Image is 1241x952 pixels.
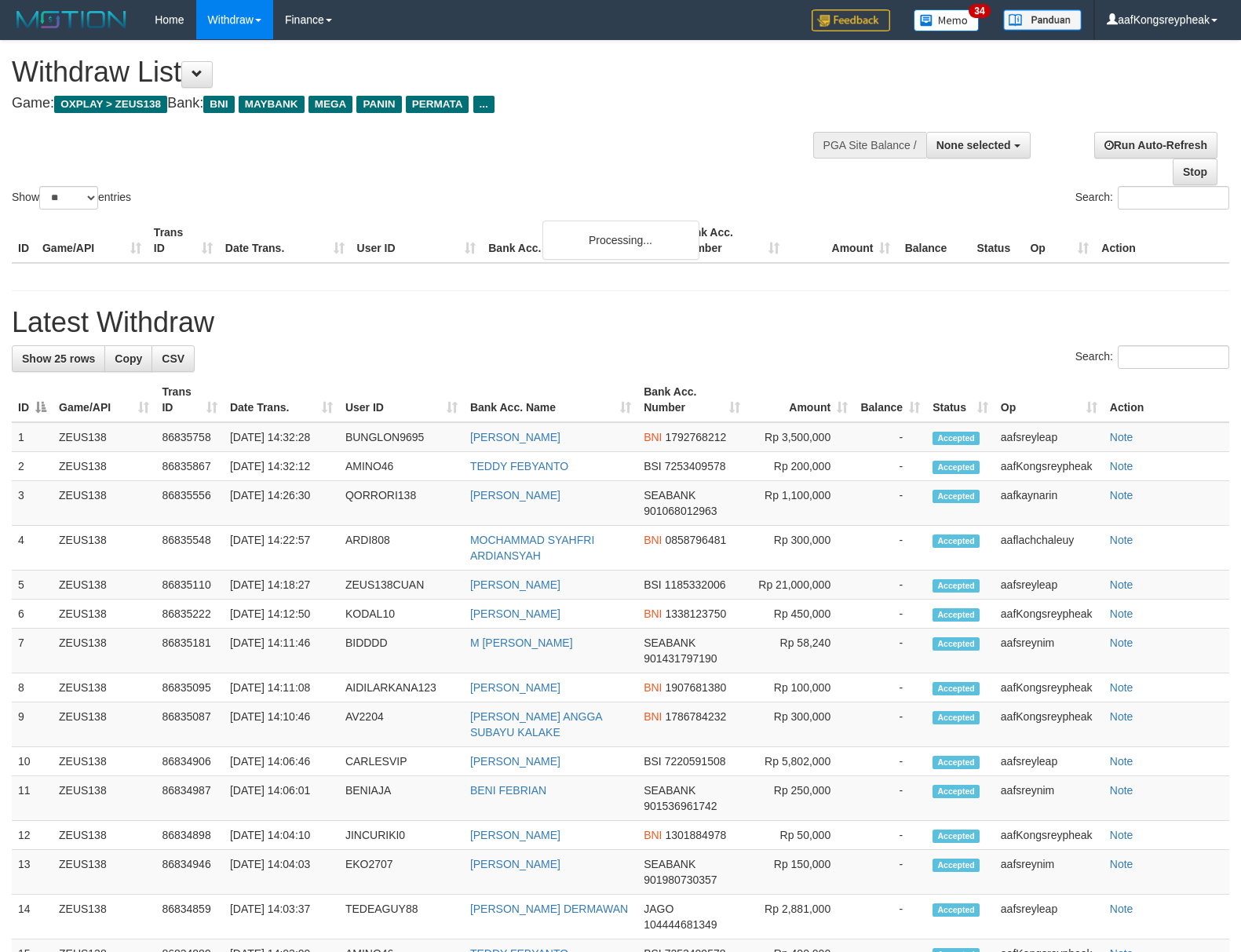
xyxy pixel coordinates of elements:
td: [DATE] 14:18:27 [224,571,339,600]
span: MEGA [308,96,353,113]
span: 34 [969,4,990,18]
a: Note [1110,578,1133,591]
td: Rp 300,000 [746,702,854,747]
td: - [854,422,926,452]
th: Op: activate to sort column ascending [995,378,1104,422]
td: 86835222 [155,600,224,629]
td: 86834987 [155,776,224,821]
td: ZEUS138 [53,526,155,571]
td: [DATE] 14:04:10 [224,821,339,850]
span: Copy 901431797190 to clipboard [644,652,717,665]
h1: Latest Withdraw [12,307,1229,338]
td: BUNGLON9695 [339,422,464,452]
td: ZEUS138 [53,422,155,452]
span: Copy 104444681349 to clipboard [644,918,717,931]
span: Accepted [933,490,980,503]
span: PANIN [356,96,401,113]
label: Show entries [12,186,131,210]
td: ZEUS138CUAN [339,571,464,600]
td: AV2204 [339,702,464,747]
label: Search: [1075,186,1229,210]
a: Note [1110,755,1133,768]
td: aafsreyleap [995,895,1104,939]
td: JINCURIKI0 [339,821,464,850]
span: Copy 1786784232 to clipboard [665,710,726,723]
a: M [PERSON_NAME] [470,636,573,649]
td: [DATE] 14:12:50 [224,600,339,629]
td: aafKongsreypheak [995,600,1104,629]
td: Rp 200,000 [746,452,854,481]
td: aafKongsreypheak [995,821,1104,850]
span: Accepted [933,461,980,474]
td: - [854,526,926,571]
td: 11 [12,776,53,821]
div: Processing... [542,221,699,260]
a: CSV [151,345,195,372]
td: [DATE] 14:26:30 [224,481,339,526]
h4: Game: Bank: [12,96,812,111]
td: [DATE] 14:10:46 [224,702,339,747]
span: SEABANK [644,489,695,502]
span: Accepted [933,830,980,843]
span: Accepted [933,432,980,445]
td: BIDDDD [339,629,464,673]
span: CSV [162,352,184,365]
a: TEDDY FEBYANTO [470,460,568,472]
td: ZEUS138 [53,776,155,821]
a: Show 25 rows [12,345,105,372]
a: [PERSON_NAME] [470,607,560,620]
span: Copy 901536961742 to clipboard [644,800,717,812]
a: Note [1110,636,1133,649]
td: aafsreynim [995,850,1104,895]
td: 86835095 [155,673,224,702]
img: MOTION_logo.png [12,8,131,31]
td: 3 [12,481,53,526]
a: [PERSON_NAME] DERMAWAN [470,903,628,915]
th: Status [970,218,1024,263]
td: [DATE] 14:11:08 [224,673,339,702]
th: User ID [351,218,483,263]
td: [DATE] 14:22:57 [224,526,339,571]
a: Note [1110,489,1133,502]
td: [DATE] 14:32:28 [224,422,339,452]
td: aafsreyleap [995,571,1104,600]
th: Date Trans. [219,218,351,263]
span: Accepted [933,756,980,769]
td: ZEUS138 [53,481,155,526]
img: Button%20Memo.svg [914,9,980,31]
a: BENI FEBRIAN [470,784,546,797]
th: ID [12,218,36,263]
span: Copy 7253409578 to clipboard [665,460,726,472]
a: [PERSON_NAME] [470,858,560,870]
td: 86835758 [155,422,224,452]
td: Rp 3,500,000 [746,422,854,452]
a: Note [1110,858,1133,870]
a: Note [1110,681,1133,694]
th: Bank Acc. Number [674,218,786,263]
a: Note [1110,829,1133,841]
span: ... [473,96,495,113]
td: - [854,702,926,747]
span: BNI [644,829,662,841]
span: Accepted [933,637,980,651]
td: ZEUS138 [53,895,155,939]
td: [DATE] 14:11:46 [224,629,339,673]
input: Search: [1118,345,1229,369]
th: Bank Acc. Name [482,218,673,263]
td: Rp 50,000 [746,821,854,850]
td: - [854,747,926,776]
td: 12 [12,821,53,850]
td: aafsreyleap [995,747,1104,776]
td: Rp 21,000,000 [746,571,854,600]
th: Bank Acc. Number: activate to sort column ascending [637,378,746,422]
td: aafsreynim [995,776,1104,821]
td: 9 [12,702,53,747]
a: [PERSON_NAME] [470,755,560,768]
span: Copy [115,352,142,365]
td: Rp 150,000 [746,850,854,895]
th: Op [1024,218,1095,263]
td: Rp 5,802,000 [746,747,854,776]
span: Copy 0858796481 to clipboard [665,534,726,546]
td: Rp 100,000 [746,673,854,702]
a: [PERSON_NAME] ANGGA SUBAYU KALAKE [470,710,602,739]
